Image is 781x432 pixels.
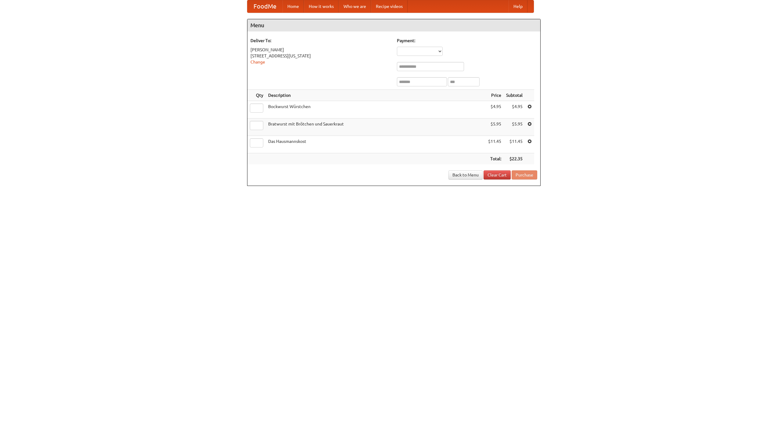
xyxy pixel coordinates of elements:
[512,170,537,180] button: Purchase
[339,0,371,13] a: Who we are
[448,170,483,180] a: Back to Menu
[247,90,266,101] th: Qty
[486,153,504,165] th: Total:
[504,90,525,101] th: Subtotal
[266,90,486,101] th: Description
[504,118,525,136] td: $5.95
[371,0,408,13] a: Recipe videos
[283,0,304,13] a: Home
[250,60,265,64] a: Change
[486,90,504,101] th: Price
[247,19,540,31] h4: Menu
[304,0,339,13] a: How it works
[484,170,511,180] a: Clear Cart
[266,136,486,153] td: Das Hausmannskost
[250,47,391,53] div: [PERSON_NAME]
[397,38,537,44] h5: Payment:
[486,136,504,153] td: $11.45
[504,101,525,118] td: $4.95
[504,136,525,153] td: $11.45
[504,153,525,165] th: $22.35
[250,53,391,59] div: [STREET_ADDRESS][US_STATE]
[509,0,527,13] a: Help
[247,0,283,13] a: FoodMe
[486,118,504,136] td: $5.95
[250,38,391,44] h5: Deliver To:
[266,101,486,118] td: Bockwurst Würstchen
[486,101,504,118] td: $4.95
[266,118,486,136] td: Bratwurst mit Brötchen und Sauerkraut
